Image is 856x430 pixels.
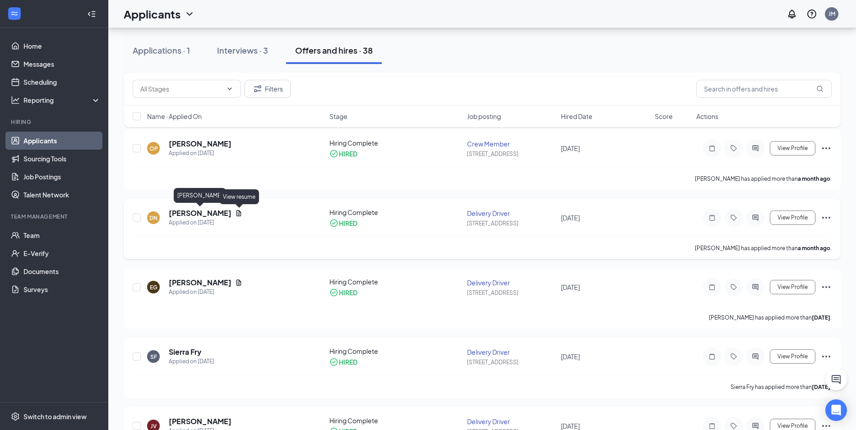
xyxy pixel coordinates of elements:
[707,353,717,360] svg: Note
[339,149,357,158] div: HIRED
[23,262,101,280] a: Documents
[11,96,20,105] svg: Analysis
[709,314,832,321] p: [PERSON_NAME] has applied more than .
[23,73,101,91] a: Scheduling
[169,218,242,227] div: Applied on [DATE]
[467,278,555,287] div: Delivery Driver
[831,374,842,385] svg: ChatActive
[728,353,739,360] svg: Tag
[11,412,20,421] svg: Settings
[777,423,808,429] span: View Profile
[812,314,830,321] b: [DATE]
[728,284,739,291] svg: Tag
[169,278,231,288] h5: [PERSON_NAME]
[750,353,761,360] svg: ActiveChat
[329,277,462,286] div: Hiring Complete
[467,209,555,218] div: Delivery Driver
[467,220,555,227] div: [STREET_ADDRESS]
[23,55,101,73] a: Messages
[812,384,830,390] b: [DATE]
[750,145,761,152] svg: ActiveChat
[798,245,830,252] b: a month ago
[787,9,797,19] svg: Notifications
[798,175,830,182] b: a month ago
[169,416,231,426] h5: [PERSON_NAME]
[184,9,195,19] svg: ChevronDown
[133,45,190,56] div: Applications · 1
[770,210,815,225] button: View Profile
[140,84,222,94] input: All Stages
[828,10,835,18] div: JM
[750,422,761,430] svg: ActiveChat
[821,351,832,362] svg: Ellipses
[245,80,291,98] button: Filter Filters
[217,45,268,56] div: Interviews · 3
[770,141,815,156] button: View Profile
[169,208,231,218] h5: [PERSON_NAME]
[147,112,202,121] span: Name · Applied On
[777,145,808,151] span: View Profile
[150,284,157,291] div: EG
[770,349,815,364] button: View Profile
[169,357,214,366] div: Applied on [DATE]
[467,348,555,357] div: Delivery Driver
[10,9,19,18] svg: WorkstreamLogo
[750,214,761,221] svg: ActiveChat
[235,210,242,217] svg: Document
[174,188,226,203] div: [PERSON_NAME]
[731,383,832,391] p: Sierra Fry has applied more than .
[23,244,101,262] a: E-Verify
[467,417,555,426] div: Delivery Driver
[151,422,157,430] div: JV
[777,284,808,290] span: View Profile
[561,283,580,291] span: [DATE]
[777,353,808,360] span: View Profile
[329,219,338,228] svg: CheckmarkCircle
[728,214,739,221] svg: Tag
[219,189,259,204] div: View resume
[23,412,87,421] div: Switch to admin view
[23,150,101,168] a: Sourcing Tools
[696,80,832,98] input: Search in offers and hires
[695,175,832,183] p: [PERSON_NAME] has applied more than .
[728,145,739,152] svg: Tag
[23,186,101,204] a: Talent Network
[695,244,832,252] p: [PERSON_NAME] has applied more than .
[770,280,815,294] button: View Profile
[821,282,832,293] svg: Ellipses
[169,149,231,158] div: Applied on [DATE]
[235,279,242,286] svg: Document
[728,422,739,430] svg: Tag
[329,347,462,356] div: Hiring Complete
[329,357,338,366] svg: CheckmarkCircle
[339,219,357,228] div: HIRED
[252,83,263,94] svg: Filter
[169,347,201,357] h5: Sierra Fry
[11,213,99,220] div: Team Management
[561,214,580,222] span: [DATE]
[750,284,761,291] svg: ActiveChat
[150,353,157,361] div: SF
[806,9,817,19] svg: QuestionInfo
[329,149,338,158] svg: CheckmarkCircle
[561,144,580,152] span: [DATE]
[821,212,832,223] svg: Ellipses
[149,145,158,152] div: OP
[23,132,101,150] a: Applicants
[169,288,242,297] div: Applied on [DATE]
[11,118,99,126] div: Hiring
[707,145,717,152] svg: Note
[655,112,673,121] span: Score
[23,37,101,55] a: Home
[329,112,347,121] span: Stage
[339,288,357,297] div: HIRED
[561,352,580,361] span: [DATE]
[777,215,808,221] span: View Profile
[467,112,501,121] span: Job posting
[23,168,101,186] a: Job Postings
[467,358,555,366] div: [STREET_ADDRESS]
[226,85,233,92] svg: ChevronDown
[467,139,555,148] div: Crew Member
[825,369,847,390] button: ChatActive
[816,85,824,92] svg: MagnifyingGlass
